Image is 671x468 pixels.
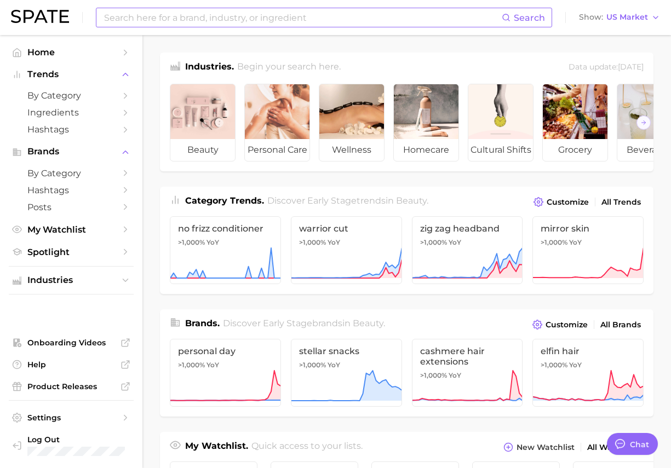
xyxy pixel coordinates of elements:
a: Spotlight [9,244,134,261]
a: personal day>1,000% YoY [170,339,281,407]
span: wellness [319,139,384,161]
span: Log Out [27,435,125,444]
span: Category Trends . [185,195,264,206]
span: YoY [449,238,461,247]
a: All Brands [598,317,644,332]
span: no frizz conditioner [178,223,273,234]
a: Hashtags [9,121,134,138]
a: Product Releases [9,378,134,395]
button: Industries [9,272,134,288]
span: Trends [27,70,115,79]
a: Onboarding Videos [9,334,134,351]
span: Search [514,13,545,23]
span: >1,000% [420,371,447,379]
input: Search here for a brand, industry, or ingredient [103,8,502,27]
span: New Watchlist [517,443,575,452]
a: cultural shifts [468,84,534,161]
span: Settings [27,413,115,423]
span: >1,000% [299,238,326,246]
span: All Brands [600,320,641,330]
span: by Category [27,168,115,178]
span: >1,000% [420,238,447,246]
span: elfin hair [541,346,635,356]
h2: Begin your search here. [237,60,341,75]
button: New Watchlist [501,440,577,455]
a: by Category [9,87,134,104]
button: Customize [531,194,592,210]
a: Settings [9,409,134,426]
a: by Category [9,165,134,182]
button: Trends [9,66,134,83]
span: Home [27,47,115,57]
span: YoY [328,361,340,369]
span: YoY [569,361,582,369]
a: cashmere hair extensions>1,000% YoY [412,339,523,407]
span: YoY [569,238,582,247]
span: >1,000% [541,361,567,369]
a: My Watchlist [9,221,134,238]
span: Customize [546,320,588,330]
button: ShowUS Market [576,10,663,25]
span: beauty [396,195,427,206]
span: Ingredients [27,107,115,118]
a: Ingredients [9,104,134,121]
span: All Watchlists [587,443,641,452]
a: warrior cut>1,000% YoY [291,216,402,284]
span: Product Releases [27,382,115,391]
span: beauty [353,318,383,328]
button: Scroll Right [636,115,651,130]
span: YoY [207,238,219,247]
span: YoY [207,361,219,369]
a: grocery [542,84,608,161]
span: zig zag headband [420,223,515,234]
a: elfin hair>1,000% YoY [532,339,644,407]
span: YoY [449,371,461,380]
a: Help [9,356,134,373]
a: All Watchlists [584,440,644,455]
span: Customize [547,198,589,207]
a: wellness [319,84,385,161]
span: YoY [328,238,340,247]
span: >1,000% [541,238,567,246]
span: Hashtags [27,185,115,195]
span: personal care [245,139,309,161]
img: SPATE [11,10,69,23]
span: homecare [394,139,458,161]
a: personal care [244,84,310,161]
span: US Market [606,14,648,20]
a: Log out. Currently logged in with e-mail olivier@spate.nyc. [9,431,134,459]
a: mirror skin>1,000% YoY [532,216,644,284]
span: grocery [543,139,607,161]
a: beauty [170,84,236,161]
span: by Category [27,90,115,101]
span: Brands . [185,318,220,328]
span: Help [27,360,115,369]
span: Hashtags [27,124,115,135]
div: Data update: [DATE] [569,60,644,75]
span: >1,000% [299,361,326,369]
span: All Trends [601,198,641,207]
h2: Quick access to your lists. [251,440,363,455]
span: Discover Early Stage brands in . [223,318,385,328]
span: >1,000% [178,238,205,246]
button: Brands [9,143,134,160]
a: no frizz conditioner>1,000% YoY [170,216,281,284]
a: stellar snacks>1,000% YoY [291,339,402,407]
a: All Trends [599,195,644,210]
span: My Watchlist [27,224,115,235]
a: Hashtags [9,182,134,199]
span: mirror skin [541,223,635,234]
span: >1,000% [178,361,205,369]
span: Industries [27,275,115,285]
h1: Industries. [185,60,234,75]
span: Spotlight [27,247,115,257]
a: homecare [393,84,459,161]
span: cashmere hair extensions [420,346,515,367]
span: personal day [178,346,273,356]
span: warrior cut [299,223,394,234]
span: cultural shifts [468,139,533,161]
span: beauty [170,139,235,161]
a: Home [9,44,134,61]
span: Onboarding Videos [27,338,115,348]
span: Posts [27,202,115,212]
